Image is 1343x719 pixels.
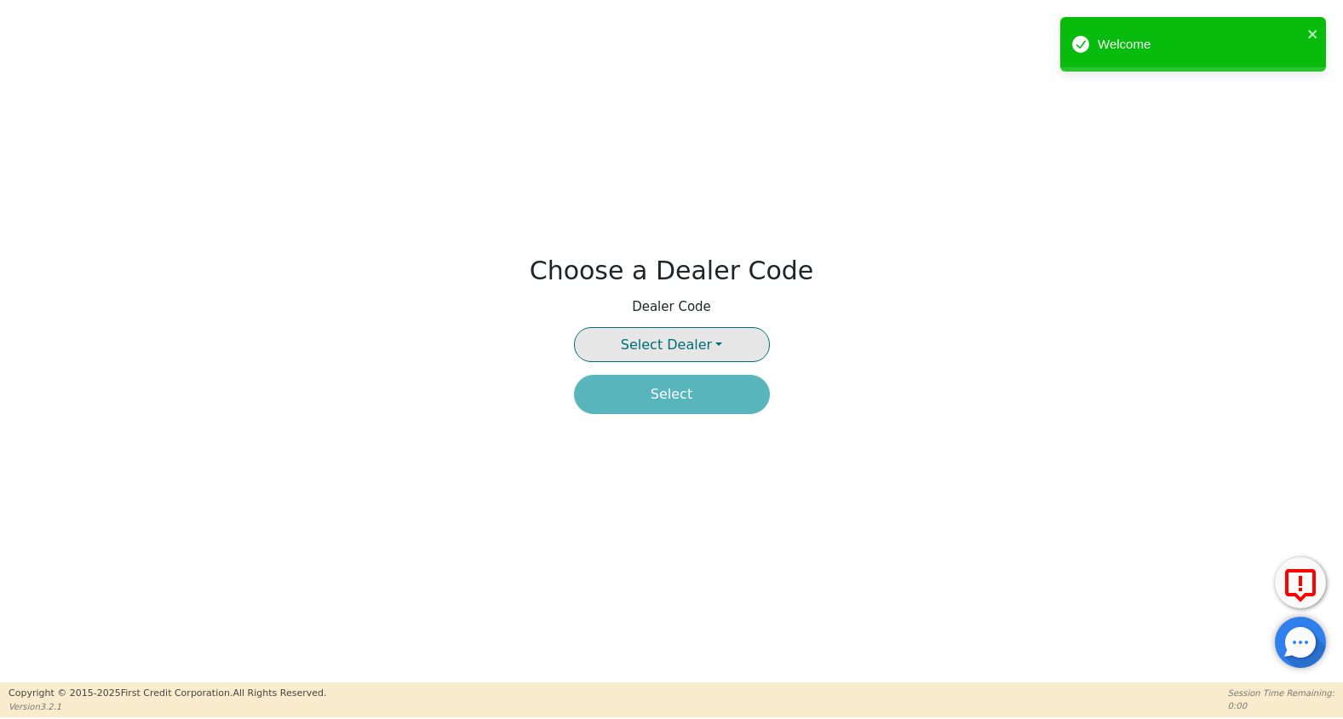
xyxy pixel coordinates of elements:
div: Welcome [1098,35,1302,55]
p: 0:00 [1228,699,1334,712]
h2: Choose a Dealer Code [530,256,814,286]
button: close [1307,24,1319,43]
span: All Rights Reserved. [232,687,326,699]
span: Select Dealer [621,336,712,353]
p: Copyright © 2015- 2025 First Credit Corporation. [9,687,326,701]
button: Report Error to FCC [1275,557,1326,608]
p: Version 3.2.1 [9,700,326,713]
h4: Dealer Code [632,299,711,314]
button: Select Dealer [574,327,770,362]
p: Session Time Remaining: [1228,687,1334,699]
